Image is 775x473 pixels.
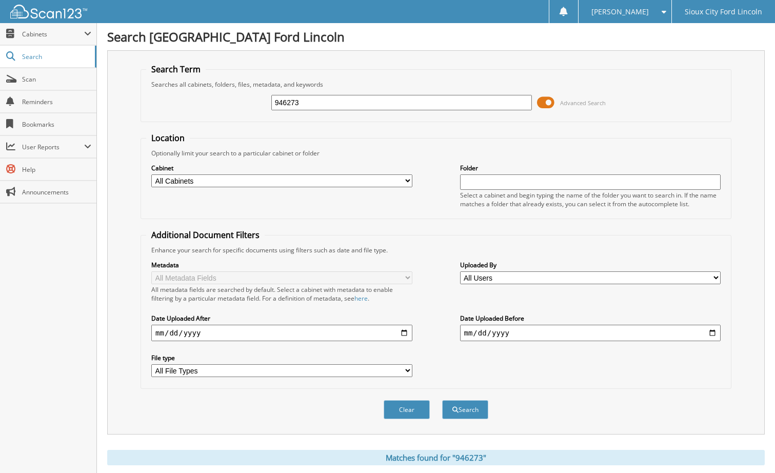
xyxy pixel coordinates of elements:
[460,261,721,269] label: Uploaded By
[384,400,430,419] button: Clear
[107,450,765,465] div: Matches found for "946273"
[22,97,91,106] span: Reminders
[591,9,649,15] span: [PERSON_NAME]
[442,400,488,419] button: Search
[685,9,762,15] span: Sioux City Ford Lincoln
[151,285,412,303] div: All metadata fields are searched by default. Select a cabinet with metadata to enable filtering b...
[22,75,91,84] span: Scan
[146,64,206,75] legend: Search Term
[151,164,412,172] label: Cabinet
[724,424,775,473] iframe: Chat Widget
[22,120,91,129] span: Bookmarks
[151,325,412,341] input: start
[354,294,368,303] a: here
[146,229,265,241] legend: Additional Document Filters
[460,314,721,323] label: Date Uploaded Before
[22,165,91,174] span: Help
[460,191,721,208] div: Select a cabinet and begin typing the name of the folder you want to search in. If the name match...
[22,188,91,196] span: Announcements
[146,80,726,89] div: Searches all cabinets, folders, files, metadata, and keywords
[151,353,412,362] label: File type
[151,261,412,269] label: Metadata
[146,149,726,157] div: Optionally limit your search to a particular cabinet or folder
[22,30,84,38] span: Cabinets
[10,5,87,18] img: scan123-logo-white.svg
[151,314,412,323] label: Date Uploaded After
[22,52,90,61] span: Search
[107,28,765,45] h1: Search [GEOGRAPHIC_DATA] Ford Lincoln
[460,164,721,172] label: Folder
[460,325,721,341] input: end
[146,132,190,144] legend: Location
[560,99,606,107] span: Advanced Search
[146,246,726,254] div: Enhance your search for specific documents using filters such as date and file type.
[22,143,84,151] span: User Reports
